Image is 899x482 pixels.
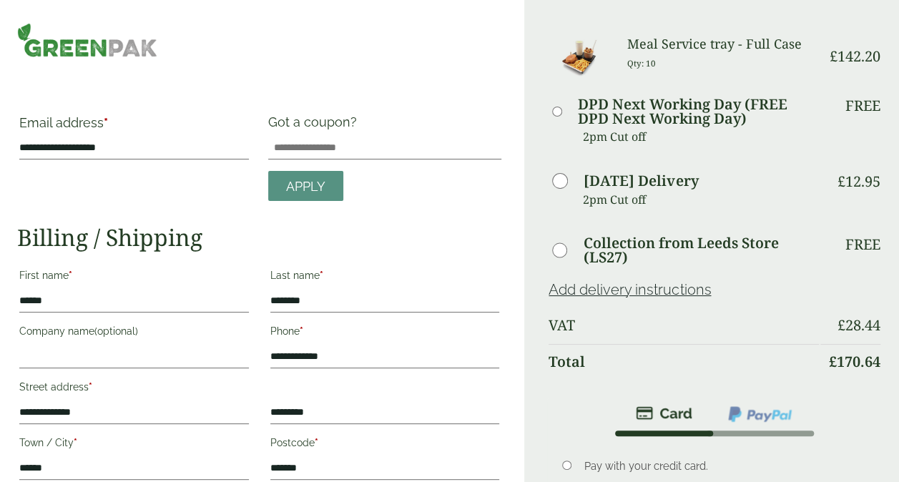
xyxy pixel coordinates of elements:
h3: Meal Service tray - Full Case [627,36,819,52]
a: Add delivery instructions [549,281,711,298]
abbr: required [104,115,108,130]
bdi: 28.44 [837,315,880,335]
span: £ [830,46,837,66]
label: Collection from Leeds Store (LS27) [583,236,819,265]
abbr: required [315,437,318,448]
span: £ [837,172,845,191]
bdi: 12.95 [837,172,880,191]
label: Town / City [19,433,249,457]
small: Qty: 10 [627,58,656,69]
label: Email address [19,117,249,137]
abbr: required [89,381,92,393]
label: Company name [19,321,249,345]
label: Postcode [270,433,500,457]
label: Phone [270,321,500,345]
label: Last name [270,265,500,290]
p: Free [845,97,880,114]
p: Free [845,236,880,253]
span: £ [829,352,837,371]
th: VAT [549,308,819,343]
label: Street address [19,377,249,401]
abbr: required [300,325,303,337]
label: DPD Next Working Day (FREE DPD Next Working Day) [578,97,819,126]
label: [DATE] Delivery [584,174,698,188]
img: stripe.png [636,405,692,422]
p: Pay with your credit card. [584,458,860,474]
label: Got a coupon? [268,114,363,137]
abbr: required [74,437,77,448]
abbr: required [320,270,323,281]
a: Apply [268,171,343,202]
h2: Billing / Shipping [17,224,501,251]
span: Apply [286,179,325,195]
th: Total [549,344,819,379]
bdi: 142.20 [830,46,880,66]
bdi: 170.64 [829,352,880,371]
span: £ [837,315,845,335]
abbr: required [69,270,72,281]
p: 2pm Cut off [583,189,819,210]
img: GreenPak Supplies [17,23,157,57]
span: (optional) [94,325,138,337]
img: ppcp-gateway.png [727,405,793,423]
p: 2pm Cut off [583,126,819,147]
label: First name [19,265,249,290]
